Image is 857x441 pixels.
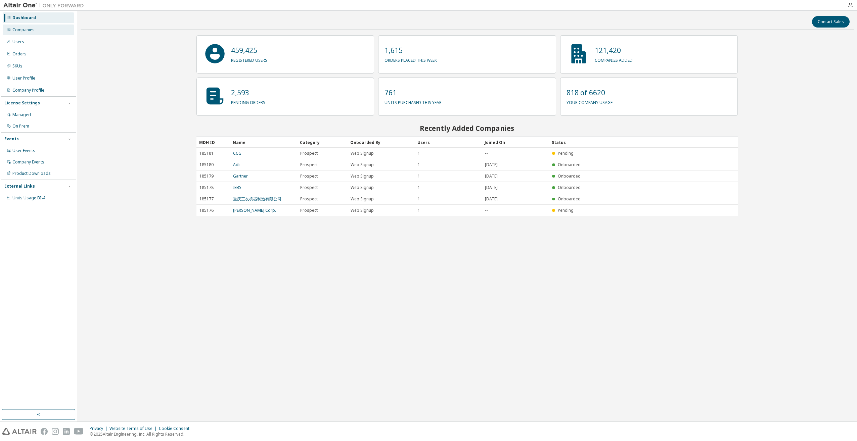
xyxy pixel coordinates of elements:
[418,151,420,156] span: 1
[12,124,29,129] div: On Prem
[12,88,44,93] div: Company Profile
[558,162,581,167] span: Onboarded
[418,208,420,213] span: 1
[300,151,318,156] span: Prospect
[12,148,35,153] div: User Events
[63,428,70,435] img: linkedin.svg
[109,426,159,431] div: Website Terms of Use
[351,196,374,202] span: Web Signup
[350,137,412,148] div: Onboarded By
[595,45,633,55] p: 121,420
[233,196,281,202] a: 重庆三友机器制造有限公司
[233,137,295,148] div: Name
[12,39,24,45] div: Users
[4,184,35,189] div: External Links
[231,88,265,98] p: 2,593
[199,137,227,148] div: MDH ID
[385,98,442,105] p: units purchased this year
[418,196,420,202] span: 1
[418,174,420,179] span: 1
[196,124,737,133] h2: Recently Added Companies
[4,136,19,142] div: Events
[300,137,345,148] div: Category
[12,171,51,176] div: Product Downloads
[558,150,574,156] span: Pending
[231,45,267,55] p: 459,425
[385,45,437,55] p: 1,615
[485,196,498,202] span: [DATE]
[485,208,488,213] span: --
[417,137,479,148] div: Users
[12,63,22,69] div: SKUs
[485,174,498,179] span: [DATE]
[12,27,35,33] div: Companies
[199,162,214,167] span: 185180
[90,426,109,431] div: Privacy
[300,162,318,167] span: Prospect
[351,151,374,156] span: Web Signup
[231,55,267,63] p: registered users
[233,162,240,167] a: Adli
[41,428,48,435] img: facebook.svg
[485,185,498,190] span: [DATE]
[3,2,87,9] img: Altair One
[199,196,214,202] span: 185177
[4,100,40,106] div: License Settings
[12,112,31,117] div: Managed
[12,76,35,81] div: User Profile
[300,174,318,179] span: Prospect
[552,137,697,148] div: Status
[12,51,27,57] div: Orders
[351,162,374,167] span: Web Signup
[485,151,488,156] span: --
[233,173,248,179] a: Gartner
[199,208,214,213] span: 185176
[300,196,318,202] span: Prospect
[12,159,44,165] div: Company Events
[558,207,574,213] span: Pending
[12,195,45,201] span: Units Usage BI
[233,185,241,190] a: IEBS
[351,174,374,179] span: Web Signup
[485,137,546,148] div: Joined On
[300,185,318,190] span: Prospect
[52,428,59,435] img: instagram.svg
[812,16,850,28] button: Contact Sales
[199,151,214,156] span: 185181
[418,162,420,167] span: 1
[595,55,633,63] p: companies added
[199,174,214,179] span: 185179
[418,185,420,190] span: 1
[558,196,581,202] span: Onboarded
[199,185,214,190] span: 185178
[231,98,265,105] p: pending orders
[90,431,193,437] p: © 2025 Altair Engineering, Inc. All Rights Reserved.
[351,185,374,190] span: Web Signup
[558,173,581,179] span: Onboarded
[485,162,498,167] span: [DATE]
[567,98,613,105] p: your company usage
[159,426,193,431] div: Cookie Consent
[300,208,318,213] span: Prospect
[233,150,241,156] a: CCG
[74,428,84,435] img: youtube.svg
[567,88,613,98] p: 818 of 6620
[385,55,437,63] p: orders placed this week
[385,88,442,98] p: 761
[351,208,374,213] span: Web Signup
[233,207,276,213] a: [PERSON_NAME] Corp.
[12,15,36,20] div: Dashboard
[558,185,581,190] span: Onboarded
[2,428,37,435] img: altair_logo.svg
